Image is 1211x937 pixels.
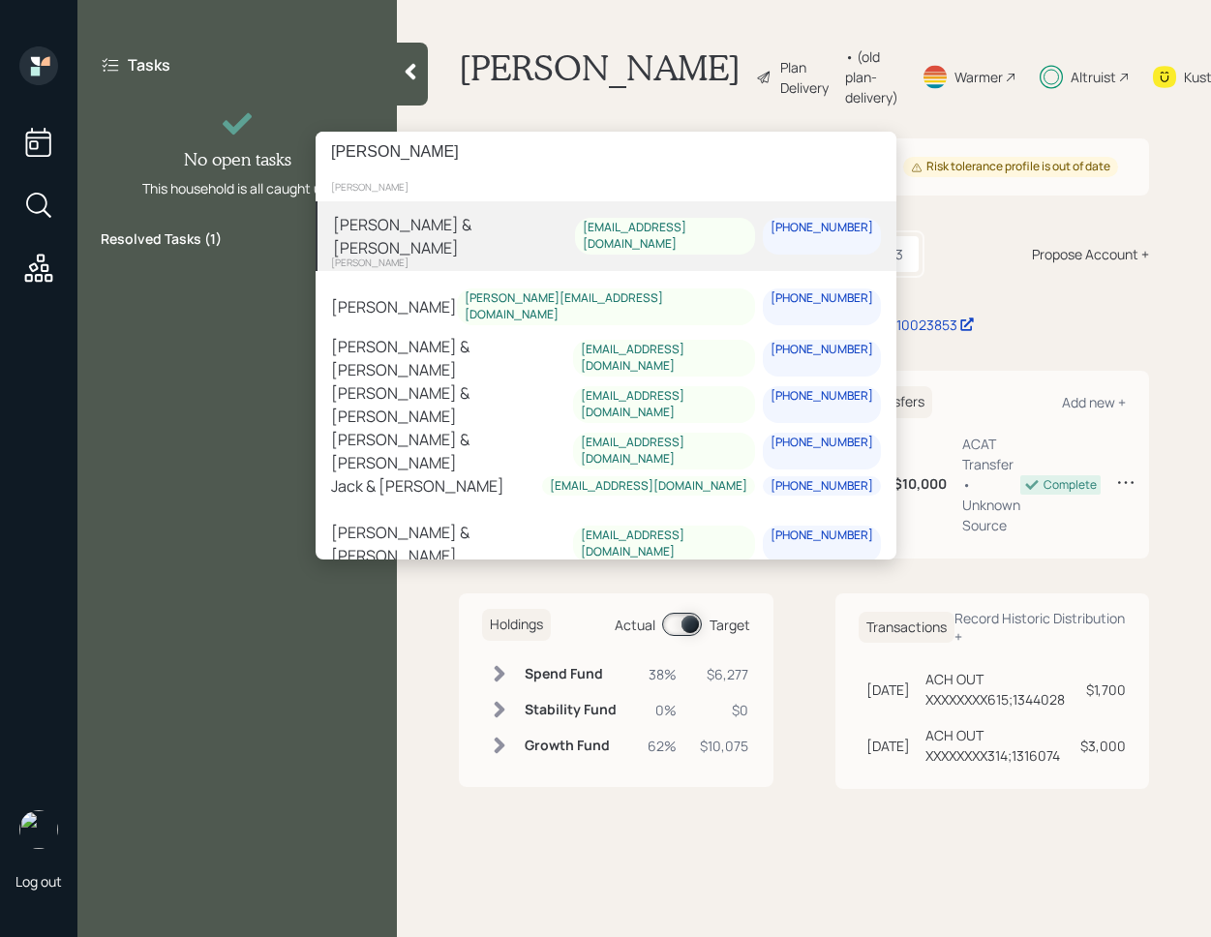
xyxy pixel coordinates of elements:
div: [PERSON_NAME] & [PERSON_NAME] [333,213,575,259]
div: [EMAIL_ADDRESS][DOMAIN_NAME] [550,477,747,494]
div: [PHONE_NUMBER] [771,435,873,451]
input: Type a command or search… [316,132,896,172]
div: [PERSON_NAME][EMAIL_ADDRESS][DOMAIN_NAME] [465,290,747,323]
div: [EMAIL_ADDRESS][DOMAIN_NAME] [581,388,747,421]
div: [PHONE_NUMBER] [771,220,873,236]
div: [EMAIL_ADDRESS][DOMAIN_NAME] [581,342,747,375]
div: [PERSON_NAME] & [PERSON_NAME] [331,521,573,567]
div: [PHONE_NUMBER] [771,528,873,544]
div: [EMAIL_ADDRESS][DOMAIN_NAME] [581,528,747,560]
div: [PERSON_NAME] & [PERSON_NAME] [331,335,573,381]
div: [PHONE_NUMBER] [771,388,873,405]
div: no advisor [316,556,896,585]
div: [PERSON_NAME] & [PERSON_NAME] [331,381,573,428]
div: [PHONE_NUMBER] [771,290,873,307]
div: [PHONE_NUMBER] [771,477,873,494]
div: [PERSON_NAME] [316,248,896,277]
div: [EMAIL_ADDRESS][DOMAIN_NAME] [581,435,747,468]
div: [PERSON_NAME] [316,172,896,201]
div: [PERSON_NAME] & [PERSON_NAME] [331,428,573,474]
div: [PHONE_NUMBER] [771,342,873,358]
div: Jack & [PERSON_NAME] [331,474,504,498]
div: [PERSON_NAME] [331,294,457,317]
div: [EMAIL_ADDRESS][DOMAIN_NAME] [582,220,746,253]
